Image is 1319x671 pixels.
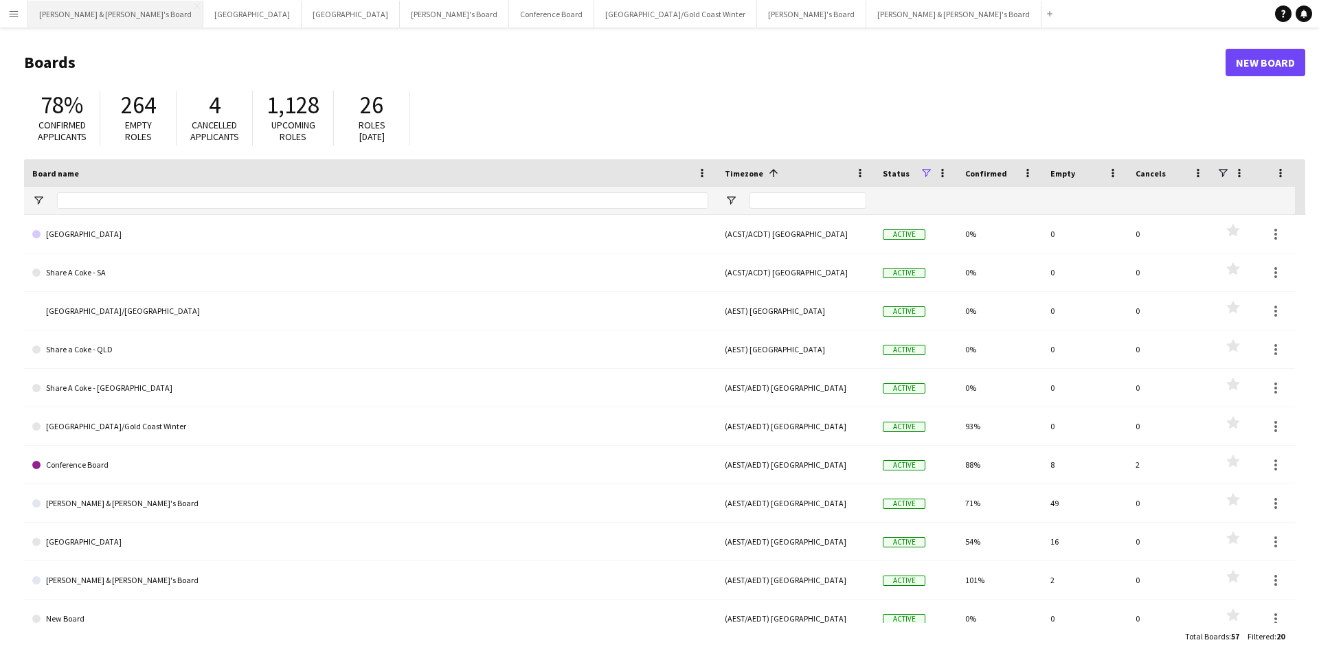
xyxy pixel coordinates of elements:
[757,1,866,27] button: [PERSON_NAME]'s Board
[957,523,1042,560] div: 54%
[1127,369,1213,407] div: 0
[360,90,383,120] span: 26
[883,383,925,394] span: Active
[1042,600,1127,637] div: 0
[883,576,925,586] span: Active
[883,499,925,509] span: Active
[1127,523,1213,560] div: 0
[1136,168,1166,179] span: Cancels
[57,192,708,209] input: Board name Filter Input
[957,600,1042,637] div: 0%
[125,119,152,143] span: Empty roles
[1042,484,1127,522] div: 49
[883,306,925,317] span: Active
[883,537,925,547] span: Active
[957,292,1042,330] div: 0%
[1042,446,1127,484] div: 8
[32,561,708,600] a: [PERSON_NAME] & [PERSON_NAME]'s Board
[749,192,866,209] input: Timezone Filter Input
[957,369,1042,407] div: 0%
[400,1,509,27] button: [PERSON_NAME]'s Board
[1127,484,1213,522] div: 0
[1042,369,1127,407] div: 0
[883,345,925,355] span: Active
[1185,623,1239,650] div: :
[1042,253,1127,291] div: 0
[271,119,315,143] span: Upcoming roles
[1042,215,1127,253] div: 0
[725,194,737,207] button: Open Filter Menu
[32,168,79,179] span: Board name
[866,1,1041,27] button: [PERSON_NAME] & [PERSON_NAME]'s Board
[957,446,1042,484] div: 88%
[32,369,708,407] a: Share A Coke - [GEOGRAPHIC_DATA]
[1042,523,1127,560] div: 16
[1276,631,1285,641] span: 20
[883,229,925,240] span: Active
[1042,292,1127,330] div: 0
[32,446,708,484] a: Conference Board
[957,561,1042,599] div: 101%
[717,369,875,407] div: (AEST/AEDT) [GEOGRAPHIC_DATA]
[209,90,221,120] span: 4
[32,194,45,207] button: Open Filter Menu
[1248,623,1285,650] div: :
[32,330,708,369] a: Share a Coke - QLD
[957,484,1042,522] div: 71%
[38,119,87,143] span: Confirmed applicants
[1127,330,1213,368] div: 0
[121,90,156,120] span: 264
[717,330,875,368] div: (AEST) [GEOGRAPHIC_DATA]
[267,90,319,120] span: 1,128
[32,407,708,446] a: [GEOGRAPHIC_DATA]/Gold Coast Winter
[883,422,925,432] span: Active
[717,407,875,445] div: (AEST/AEDT) [GEOGRAPHIC_DATA]
[1127,253,1213,291] div: 0
[717,484,875,522] div: (AEST/AEDT) [GEOGRAPHIC_DATA]
[24,52,1226,73] h1: Boards
[203,1,302,27] button: [GEOGRAPHIC_DATA]
[957,330,1042,368] div: 0%
[1226,49,1305,76] a: New Board
[725,168,763,179] span: Timezone
[1185,631,1229,641] span: Total Boards
[883,460,925,470] span: Active
[1127,446,1213,484] div: 2
[594,1,757,27] button: [GEOGRAPHIC_DATA]/Gold Coast Winter
[717,253,875,291] div: (ACST/ACDT) [GEOGRAPHIC_DATA]
[965,168,1007,179] span: Confirmed
[28,1,203,27] button: [PERSON_NAME] & [PERSON_NAME]'s Board
[32,292,708,330] a: [GEOGRAPHIC_DATA]/[GEOGRAPHIC_DATA]
[717,215,875,253] div: (ACST/ACDT) [GEOGRAPHIC_DATA]
[32,253,708,292] a: Share A Coke - SA
[1050,168,1075,179] span: Empty
[717,446,875,484] div: (AEST/AEDT) [GEOGRAPHIC_DATA]
[1127,561,1213,599] div: 0
[883,168,910,179] span: Status
[32,215,708,253] a: [GEOGRAPHIC_DATA]
[32,600,708,638] a: New Board
[883,614,925,624] span: Active
[957,407,1042,445] div: 93%
[1042,407,1127,445] div: 0
[1127,600,1213,637] div: 0
[1042,561,1127,599] div: 2
[302,1,400,27] button: [GEOGRAPHIC_DATA]
[41,90,83,120] span: 78%
[717,292,875,330] div: (AEST) [GEOGRAPHIC_DATA]
[957,253,1042,291] div: 0%
[1127,215,1213,253] div: 0
[1231,631,1239,641] span: 57
[957,215,1042,253] div: 0%
[32,523,708,561] a: [GEOGRAPHIC_DATA]
[359,119,385,143] span: Roles [DATE]
[1127,407,1213,445] div: 0
[717,523,875,560] div: (AEST/AEDT) [GEOGRAPHIC_DATA]
[190,119,239,143] span: Cancelled applicants
[717,561,875,599] div: (AEST/AEDT) [GEOGRAPHIC_DATA]
[1042,330,1127,368] div: 0
[509,1,594,27] button: Conference Board
[1248,631,1274,641] span: Filtered
[883,268,925,278] span: Active
[1127,292,1213,330] div: 0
